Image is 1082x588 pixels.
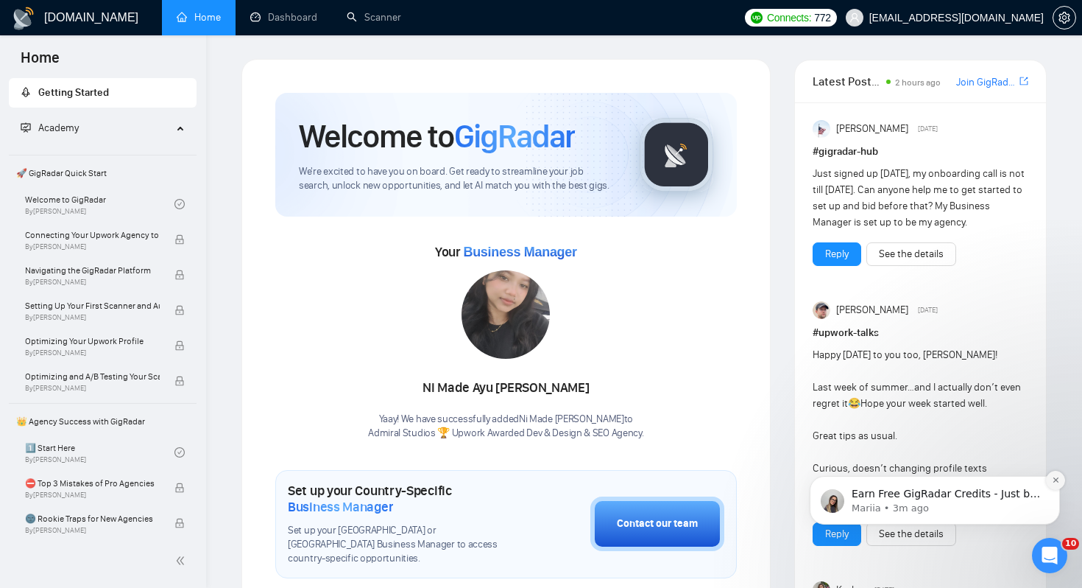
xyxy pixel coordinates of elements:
span: Home [9,47,71,78]
span: Your [435,244,577,260]
a: setting [1053,12,1076,24]
h1: # upwork-talks [813,325,1028,341]
span: Getting Started [38,86,109,99]
span: lock [174,234,185,245]
span: ⛔ Top 3 Mistakes of Pro Agencies [25,476,160,491]
span: lock [174,340,185,351]
span: export [1019,75,1028,87]
div: message notification from Mariia, 3m ago. Earn Free GigRadar Credits - Just by Sharing Your Story... [22,93,272,141]
span: [PERSON_NAME] [836,121,908,137]
span: By [PERSON_NAME] [25,242,160,251]
span: 2 hours ago [895,77,941,88]
a: export [1019,74,1028,88]
p: Earn Free GigRadar Credits - Just by Sharing Your Story! 💬 Want more credits for sending proposal... [64,104,254,119]
span: 772 [814,10,830,26]
span: Latest Posts from the GigRadar Community [813,72,883,91]
li: Getting Started [9,78,197,108]
img: Profile image for Mariia [33,106,57,130]
img: gigradar-logo.png [640,118,713,192]
span: check-circle [174,447,185,458]
span: [DATE] [918,122,938,136]
span: check-circle [174,199,185,209]
h1: Set up your Country-Specific [288,483,517,515]
span: By [PERSON_NAME] [25,278,160,287]
button: setting [1053,6,1076,29]
div: Yaay! We have successfully added Ni Made [PERSON_NAME] to [368,413,643,441]
img: Igor Šalagin [813,301,830,319]
span: rocket [21,87,31,97]
h1: Welcome to [299,116,575,156]
img: upwork-logo.png [751,12,763,24]
img: logo [12,7,35,30]
span: lock [174,376,185,386]
span: By [PERSON_NAME] [25,313,160,322]
span: Academy [38,122,79,134]
p: Message from Mariia, sent 3m ago [64,119,254,132]
h1: # gigradar-hub [813,144,1028,160]
span: Connecting Your Upwork Agency to GigRadar [25,228,160,242]
span: GigRadar [454,116,575,156]
iframe: Intercom notifications message [788,383,1082,548]
a: homeHome [177,11,221,24]
iframe: Intercom live chat [1032,538,1067,573]
span: Academy [21,122,79,134]
a: dashboardDashboard [250,11,317,24]
img: 1705466118991-WhatsApp%20Image%202024-01-17%20at%2012.32.43.jpeg [462,270,550,359]
a: Reply [825,246,849,262]
span: double-left [175,553,190,568]
p: Admiral Studios 🏆 Upwork Awarded Dev & Design & SEO Agency . [368,427,643,441]
a: See the details [879,246,944,262]
span: lock [174,270,185,280]
button: See the details [866,242,956,266]
span: Optimizing and A/B Testing Your Scanner for Better Results [25,369,160,384]
a: 1️⃣ Start HereBy[PERSON_NAME] [25,436,174,469]
span: Optimizing Your Upwork Profile [25,334,160,349]
span: [DATE] [918,304,938,317]
span: Navigating the GigRadar Platform [25,263,160,278]
span: lock [174,518,185,528]
img: Anisuzzaman Khan [813,120,830,138]
span: By [PERSON_NAME] [25,349,160,357]
a: Welcome to GigRadarBy[PERSON_NAME] [25,188,174,220]
a: searchScanner [347,11,401,24]
span: 10 [1062,538,1079,550]
span: By [PERSON_NAME] [25,384,160,393]
div: Contact our team [617,516,698,532]
span: fund-projection-screen [21,122,31,133]
button: Contact our team [590,497,724,551]
span: 🌚 Rookie Traps for New Agencies [25,511,160,526]
span: By [PERSON_NAME] [25,526,160,535]
span: 👑 Agency Success with GigRadar [10,407,195,436]
span: Set up your [GEOGRAPHIC_DATA] or [GEOGRAPHIC_DATA] Business Manager to access country-specific op... [288,524,517,566]
span: Just signed up [DATE], my onboarding call is not till [DATE]. Can anyone help me to get started t... [813,167,1025,228]
span: user [849,13,860,23]
span: lock [174,305,185,315]
span: lock [174,483,185,493]
div: Ni Made Ayu [PERSON_NAME] [368,376,643,401]
span: Connects: [767,10,811,26]
button: Reply [813,242,861,266]
button: Dismiss notification [258,88,277,107]
span: Setting Up Your First Scanner and Auto-Bidder [25,298,160,313]
span: By [PERSON_NAME] [25,491,160,500]
span: We're excited to have you on board. Get ready to streamline your job search, unlock new opportuni... [299,165,616,193]
span: Business Manager [288,499,393,515]
span: setting [1053,12,1075,24]
span: [PERSON_NAME] [836,302,908,318]
span: Happy [DATE] to you too, [PERSON_NAME]! Last week of summer…and I actually don’t even regret it H... [813,349,1021,491]
a: Join GigRadar Slack Community [956,74,1016,91]
span: Business Manager [463,245,576,259]
span: 🚀 GigRadar Quick Start [10,158,195,188]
